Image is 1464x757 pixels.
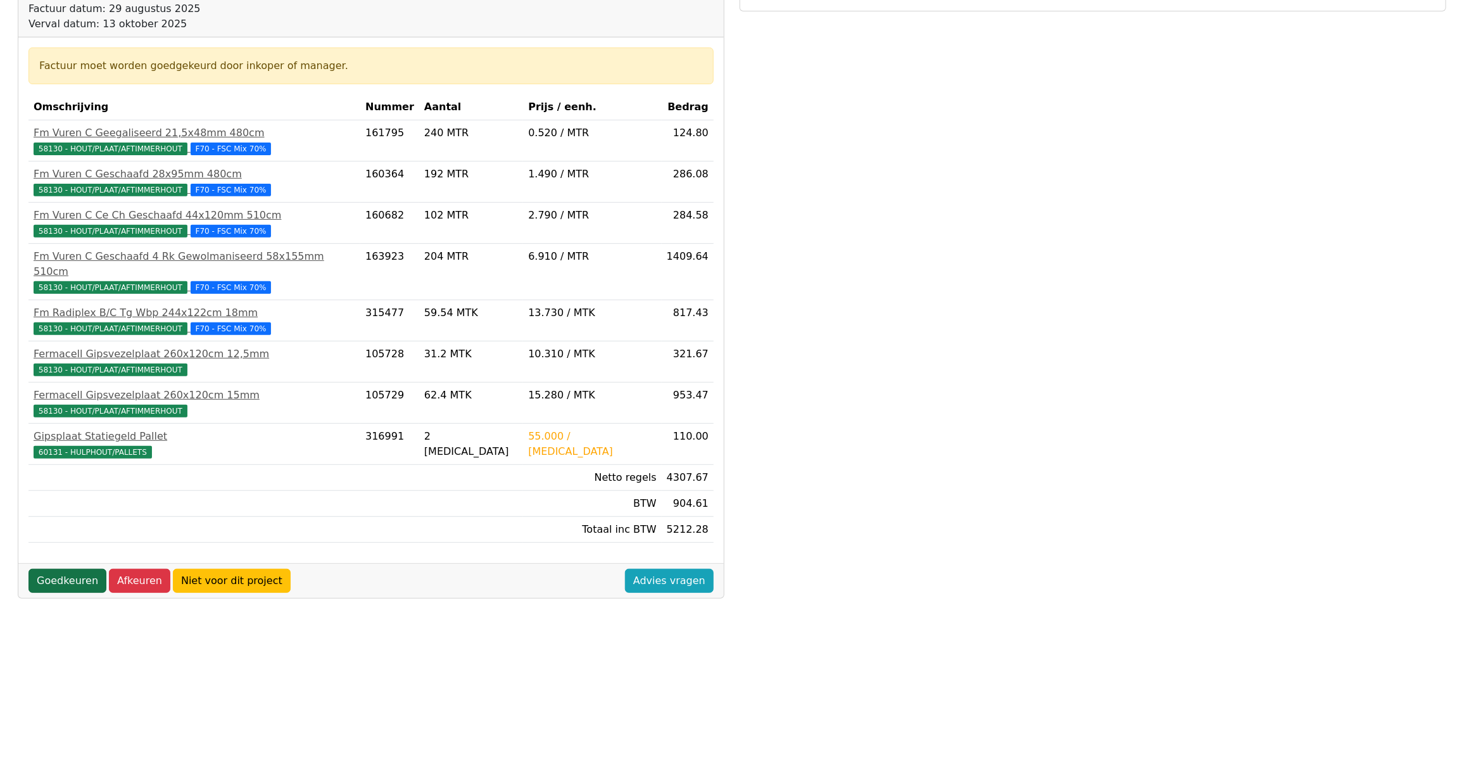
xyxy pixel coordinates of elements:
th: Nummer [360,94,419,120]
div: 240 MTR [424,125,518,141]
span: 60131 - HULPHOUT/PALLETS [34,446,152,459]
td: 124.80 [662,120,714,162]
span: F70 - FSC Mix 70% [191,143,272,155]
a: Afkeuren [109,569,170,593]
div: 15.280 / MTK [528,388,656,403]
div: 204 MTR [424,249,518,264]
div: 13.730 / MTK [528,305,656,321]
td: 1409.64 [662,244,714,300]
span: 58130 - HOUT/PLAAT/AFTIMMERHOUT [34,143,187,155]
div: 6.910 / MTR [528,249,656,264]
td: 953.47 [662,383,714,424]
div: 55.000 / [MEDICAL_DATA] [528,429,656,459]
a: Fm Vuren C Geegaliseerd 21,5x48mm 480cm58130 - HOUT/PLAAT/AFTIMMERHOUT F70 - FSC Mix 70% [34,125,355,156]
div: 192 MTR [424,167,518,182]
div: Fermacell Gipsvezelplaat 260x120cm 12,5mm [34,347,355,362]
th: Prijs / eenh. [523,94,661,120]
div: Fermacell Gipsvezelplaat 260x120cm 15mm [34,388,355,403]
span: F70 - FSC Mix 70% [191,184,272,196]
div: 2.790 / MTR [528,208,656,223]
a: Advies vragen [625,569,714,593]
div: 2 [MEDICAL_DATA] [424,429,518,459]
th: Aantal [419,94,523,120]
a: Niet voor dit project [173,569,291,593]
div: 10.310 / MTK [528,347,656,362]
a: Goedkeuren [28,569,106,593]
td: 321.67 [662,341,714,383]
div: 62.4 MTK [424,388,518,403]
td: BTW [523,491,661,517]
div: Gipsplaat Statiegeld Pallet [34,429,355,444]
td: 160364 [360,162,419,203]
span: F70 - FSC Mix 70% [191,281,272,294]
th: Omschrijving [28,94,360,120]
div: Verval datum: 13 oktober 2025 [28,16,391,32]
td: 316991 [360,424,419,465]
a: Fm Vuren C Geschaafd 4 Rk Gewolmaniseerd 58x155mm 510cm58130 - HOUT/PLAAT/AFTIMMERHOUT F70 - FSC ... [34,249,355,295]
span: 58130 - HOUT/PLAAT/AFTIMMERHOUT [34,184,187,196]
td: 163923 [360,244,419,300]
td: 4307.67 [662,465,714,491]
td: 161795 [360,120,419,162]
div: 1.490 / MTR [528,167,656,182]
td: 817.43 [662,300,714,341]
span: 58130 - HOUT/PLAAT/AFTIMMERHOUT [34,364,187,376]
span: F70 - FSC Mix 70% [191,225,272,238]
td: 160682 [360,203,419,244]
span: 58130 - HOUT/PLAAT/AFTIMMERHOUT [34,322,187,335]
div: 59.54 MTK [424,305,518,321]
td: 904.61 [662,491,714,517]
td: Netto regels [523,465,661,491]
td: 105728 [360,341,419,383]
a: Fm Vuren C Ce Ch Geschaafd 44x120mm 510cm58130 - HOUT/PLAAT/AFTIMMERHOUT F70 - FSC Mix 70% [34,208,355,238]
div: 102 MTR [424,208,518,223]
td: 315477 [360,300,419,341]
span: 58130 - HOUT/PLAAT/AFTIMMERHOUT [34,225,187,238]
div: Fm Radiplex B/C Tg Wbp 244x122cm 18mm [34,305,355,321]
span: F70 - FSC Mix 70% [191,322,272,335]
span: 58130 - HOUT/PLAAT/AFTIMMERHOUT [34,405,187,417]
div: Fm Vuren C Geegaliseerd 21,5x48mm 480cm [34,125,355,141]
td: 284.58 [662,203,714,244]
div: 0.520 / MTR [528,125,656,141]
td: 110.00 [662,424,714,465]
div: Factuur datum: 29 augustus 2025 [28,1,391,16]
a: Gipsplaat Statiegeld Pallet60131 - HULPHOUT/PALLETS [34,429,355,459]
div: Fm Vuren C Geschaafd 28x95mm 480cm [34,167,355,182]
span: 58130 - HOUT/PLAAT/AFTIMMERHOUT [34,281,187,294]
td: 105729 [360,383,419,424]
div: Factuur moet worden goedgekeurd door inkoper of manager. [39,58,703,73]
div: Fm Vuren C Geschaafd 4 Rk Gewolmaniseerd 58x155mm 510cm [34,249,355,279]
a: Fm Radiplex B/C Tg Wbp 244x122cm 18mm58130 - HOUT/PLAAT/AFTIMMERHOUT F70 - FSC Mix 70% [34,305,355,336]
th: Bedrag [662,94,714,120]
a: Fm Vuren C Geschaafd 28x95mm 480cm58130 - HOUT/PLAAT/AFTIMMERHOUT F70 - FSC Mix 70% [34,167,355,197]
div: 31.2 MTK [424,347,518,362]
td: 5212.28 [662,517,714,543]
a: Fermacell Gipsvezelplaat 260x120cm 12,5mm58130 - HOUT/PLAAT/AFTIMMERHOUT [34,347,355,377]
div: Fm Vuren C Ce Ch Geschaafd 44x120mm 510cm [34,208,355,223]
td: 286.08 [662,162,714,203]
a: Fermacell Gipsvezelplaat 260x120cm 15mm58130 - HOUT/PLAAT/AFTIMMERHOUT [34,388,355,418]
td: Totaal inc BTW [523,517,661,543]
